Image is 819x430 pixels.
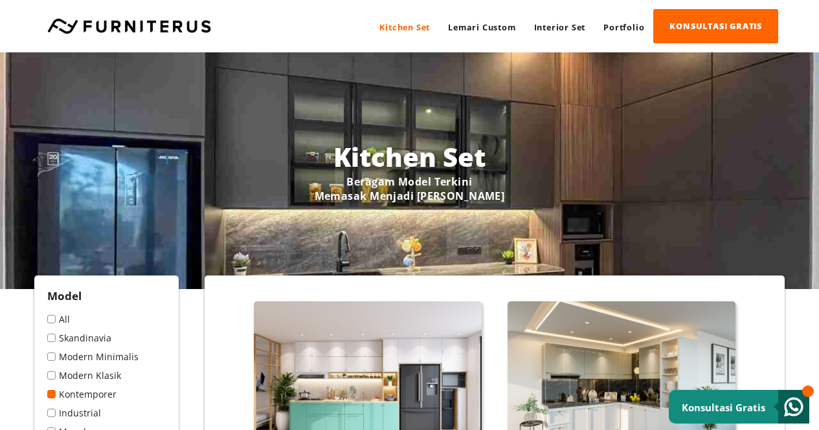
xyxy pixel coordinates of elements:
[106,138,713,174] h1: Kitchen Set
[47,407,166,419] a: Industrial
[47,388,166,400] a: Kontemporer
[439,10,524,45] a: Lemari Custom
[106,174,713,202] p: Beragam Model Terkini Memasak Menjadi [PERSON_NAME]
[682,401,765,414] small: Konsultasi Gratis
[47,288,166,303] h2: Model
[47,332,166,344] a: Skandinavia
[669,390,809,424] a: Konsultasi Gratis
[653,9,778,43] a: KONSULTASI GRATIS
[370,10,439,45] a: Kitchen Set
[47,369,166,382] a: Modern Klasik
[47,313,166,325] a: All
[47,350,166,363] a: Modern Minimalis
[594,10,653,45] a: Portfolio
[525,10,595,45] a: Interior Set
